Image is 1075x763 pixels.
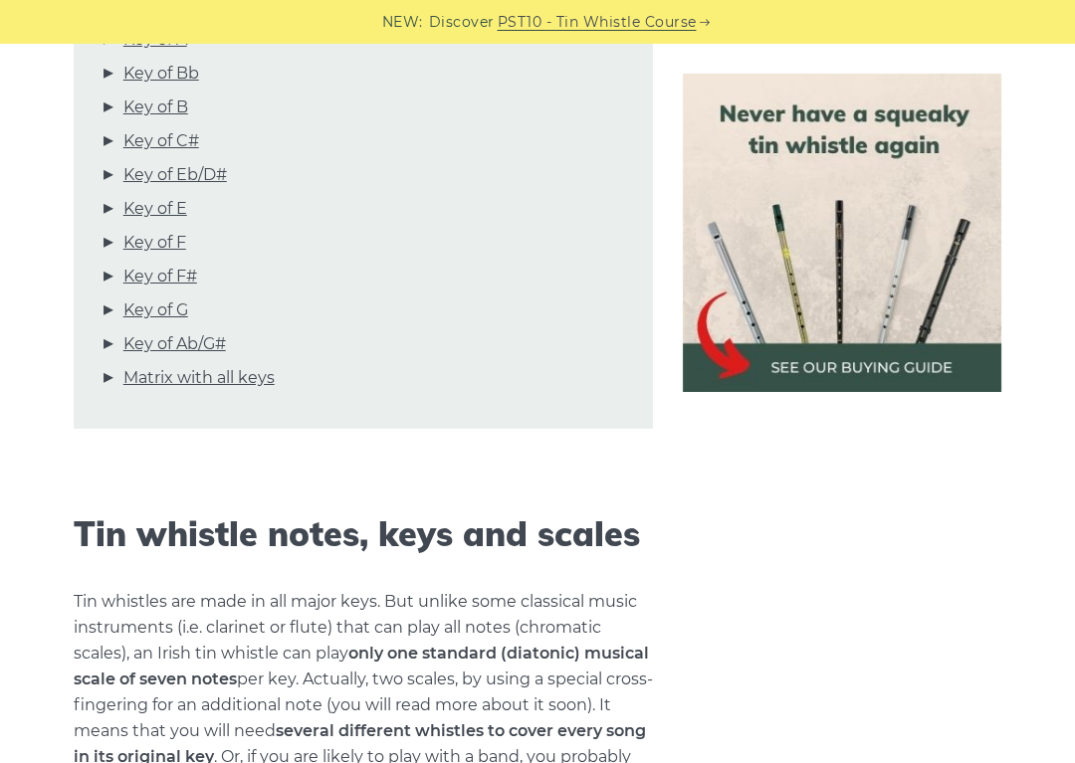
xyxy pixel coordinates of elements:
strong: only one standard (diatonic) musical scale of seven notes [74,644,649,688]
a: Key of Ab/G# [123,331,226,357]
a: Key of C# [123,128,199,154]
a: Key of B [123,95,188,120]
a: Key of Bb [123,61,199,87]
span: NEW: [382,11,423,34]
a: Key of G [123,297,188,323]
a: Key of Eb/D# [123,162,227,188]
h2: Tin whistle notes, keys and scales [74,514,654,555]
a: Key of F [123,230,186,256]
a: Matrix with all keys [123,365,275,391]
span: Discover [429,11,495,34]
a: Key of E [123,196,187,222]
a: Key of F# [123,264,197,289]
a: PST10 - Tin Whistle Course [498,11,697,34]
img: tin whistle buying guide [683,74,1001,392]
